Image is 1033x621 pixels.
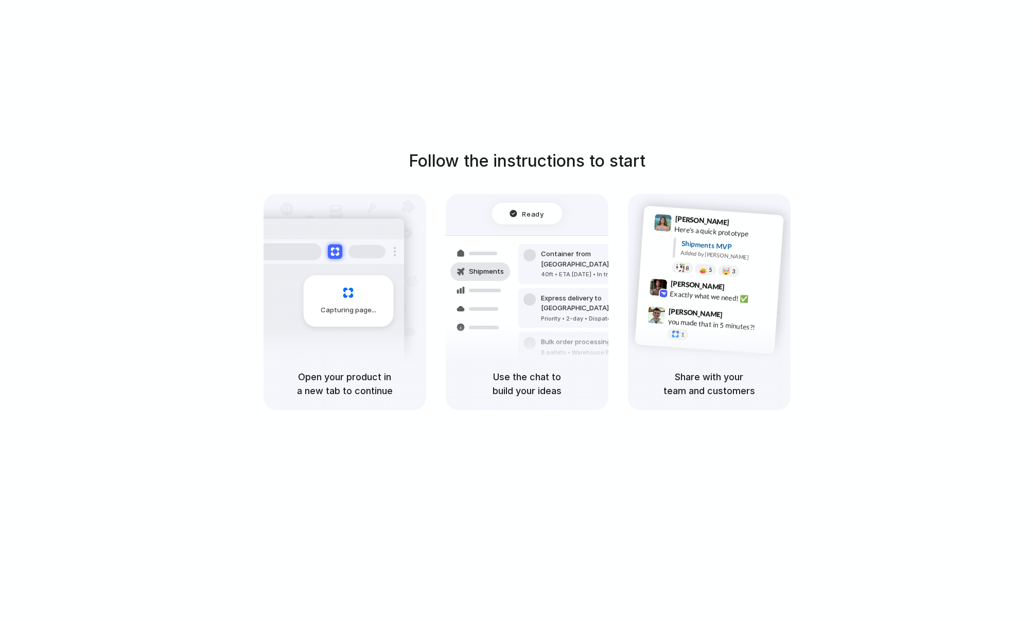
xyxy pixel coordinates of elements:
h5: Open your product in a new tab to continue [276,370,414,398]
div: 40ft • ETA [DATE] • In transit [541,270,652,279]
div: Exactly what we need! ✅ [670,289,773,306]
div: Here's a quick prototype [674,224,777,241]
div: 🤯 [722,267,730,275]
span: Ready [522,208,544,219]
h1: Follow the instructions to start [409,149,645,173]
span: Capturing page [321,305,378,315]
div: Shipments MVP [681,238,776,255]
span: 9:42 AM [727,282,748,295]
div: Added by [PERSON_NAME] [680,249,775,263]
div: Express delivery to [GEOGRAPHIC_DATA] [541,293,652,313]
div: Bulk order processing [541,337,637,347]
span: 3 [731,269,735,274]
span: [PERSON_NAME] [675,213,729,228]
span: [PERSON_NAME] [670,278,725,293]
div: 8 pallets • Warehouse B • Packed [541,348,637,357]
span: 5 [708,267,712,273]
div: Priority • 2-day • Dispatched [541,314,652,323]
h5: Share with your team and customers [640,370,778,398]
span: [PERSON_NAME] [668,306,723,321]
span: 8 [685,265,689,271]
h5: Use the chat to build your ideas [458,370,596,398]
span: Shipments [469,267,504,277]
span: 9:41 AM [732,218,753,230]
div: Container from [GEOGRAPHIC_DATA] [541,249,652,269]
div: you made that in 5 minutes?! [668,316,771,333]
span: 9:47 AM [726,310,747,323]
span: 1 [680,332,684,338]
